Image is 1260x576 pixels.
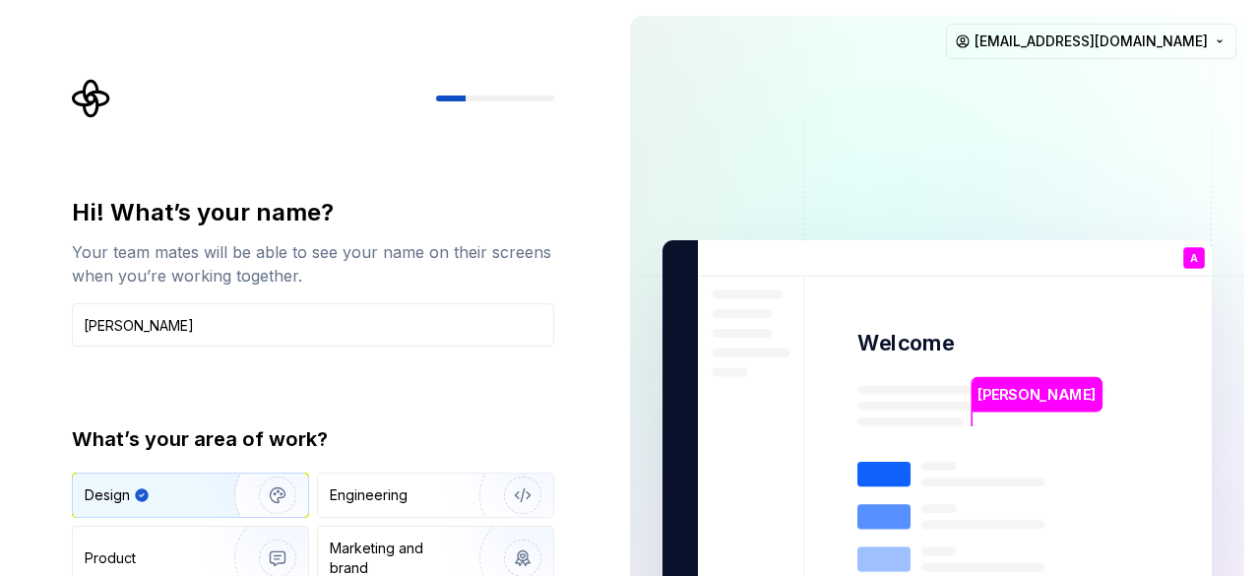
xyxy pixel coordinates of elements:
div: Your team mates will be able to see your name on their screens when you’re working together. [72,240,554,288]
p: A [1190,253,1198,264]
p: [PERSON_NAME] [977,384,1096,406]
div: Hi! What’s your name? [72,197,554,228]
div: Engineering [330,485,408,505]
span: [EMAIL_ADDRESS][DOMAIN_NAME] [975,32,1208,51]
input: Han Solo [72,303,554,347]
svg: Supernova Logo [72,79,111,118]
div: Design [85,485,130,505]
button: [EMAIL_ADDRESS][DOMAIN_NAME] [946,24,1236,59]
div: What’s your area of work? [72,425,554,453]
div: Product [85,548,136,568]
p: Welcome [857,329,954,357]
